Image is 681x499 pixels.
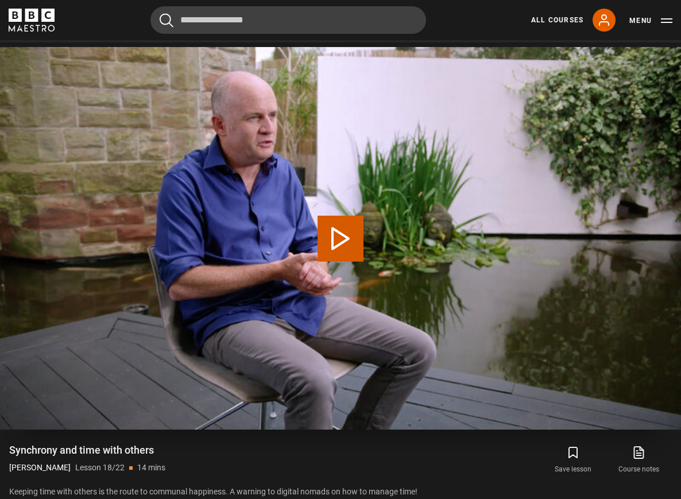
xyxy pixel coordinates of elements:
[75,462,125,474] p: Lesson 18/22
[540,443,606,477] button: Save lesson
[9,462,71,474] p: [PERSON_NAME]
[160,13,173,28] button: Submit the search query
[531,15,583,25] a: All Courses
[318,216,363,262] button: Play Lesson Synchrony and time with others
[9,443,165,457] h1: Synchrony and time with others
[629,15,672,26] button: Toggle navigation
[137,462,165,474] p: 14 mins
[9,486,672,498] p: Keeping time with others is the route to communal happiness. A warning to digital nomads on how t...
[150,6,426,34] input: Search
[606,443,672,477] a: Course notes
[9,9,55,32] svg: BBC Maestro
